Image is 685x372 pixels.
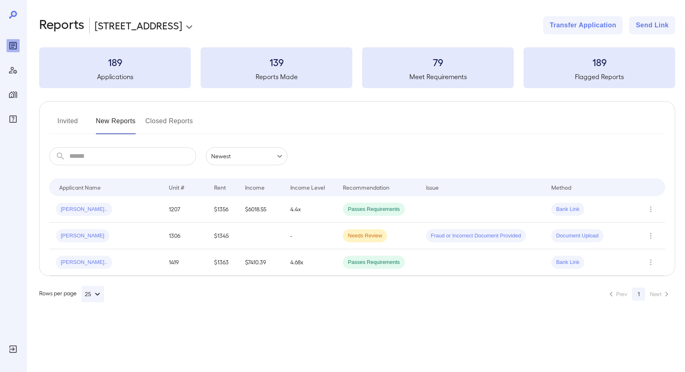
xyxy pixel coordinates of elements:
[362,55,514,69] h3: 79
[343,182,389,192] div: Recommendation
[56,206,112,213] span: [PERSON_NAME]..
[343,259,404,266] span: Passes Requirements
[644,256,657,269] button: Row Actions
[426,182,439,192] div: Issue
[524,55,675,69] h3: 189
[82,286,104,302] button: 25
[146,115,193,134] button: Closed Reports
[426,232,526,240] span: Fraud or Incorrect Document Provided
[201,72,352,82] h5: Reports Made
[284,196,337,223] td: 4.4x
[343,232,387,240] span: Needs Review
[343,206,404,213] span: Passes Requirements
[39,286,104,302] div: Rows per page
[284,223,337,249] td: -
[524,72,675,82] h5: Flagged Reports
[551,259,584,266] span: Bank Link
[39,72,191,82] h5: Applications
[59,182,101,192] div: Applicant Name
[7,39,20,52] div: Reports
[7,113,20,126] div: FAQ
[290,182,325,192] div: Income Level
[7,343,20,356] div: Log Out
[96,115,136,134] button: New Reports
[551,206,584,213] span: Bank Link
[162,223,208,249] td: 1306
[644,203,657,216] button: Row Actions
[169,182,184,192] div: Unit #
[632,288,645,301] button: page 1
[56,259,112,266] span: [PERSON_NAME]..
[284,249,337,276] td: 4.68x
[7,64,20,77] div: Manage Users
[239,249,284,276] td: $7410.39
[206,147,287,165] div: Newest
[162,249,208,276] td: 1419
[39,47,675,88] summary: 189Applications139Reports Made79Meet Requirements189Flagged Reports
[95,19,182,32] p: [STREET_ADDRESS]
[551,232,603,240] span: Document Upload
[208,249,238,276] td: $1363
[208,223,238,249] td: $1345
[629,16,675,34] button: Send Link
[49,115,86,134] button: Invited
[39,55,191,69] h3: 189
[644,229,657,242] button: Row Actions
[603,288,675,301] nav: pagination navigation
[208,196,238,223] td: $1356
[362,72,514,82] h5: Meet Requirements
[245,182,265,192] div: Income
[162,196,208,223] td: 1207
[551,182,571,192] div: Method
[56,232,109,240] span: [PERSON_NAME]
[39,16,84,34] h2: Reports
[201,55,352,69] h3: 139
[543,16,623,34] button: Transfer Application
[7,88,20,101] div: Manage Properties
[214,182,227,192] div: Rent
[239,196,284,223] td: $6018.55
